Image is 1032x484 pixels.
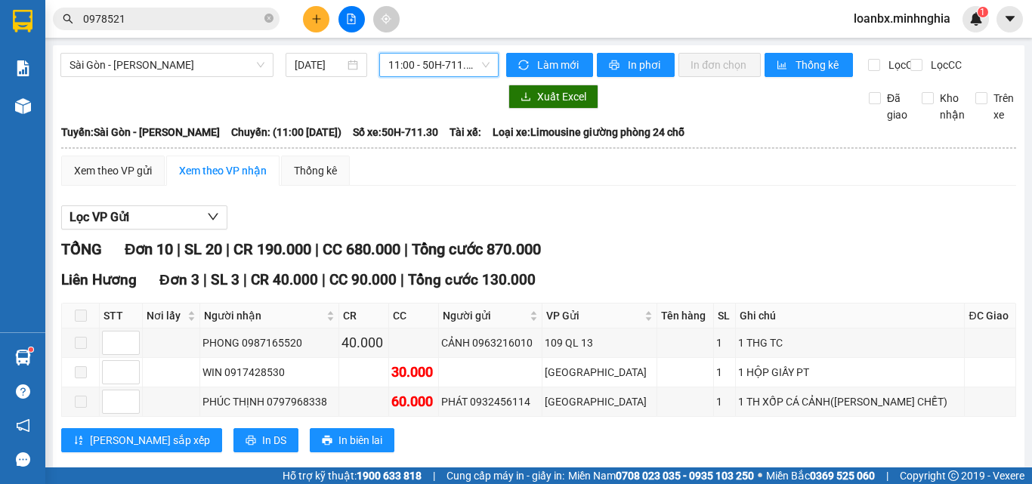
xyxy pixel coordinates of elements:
[61,240,102,258] span: TỔNG
[521,91,531,103] span: download
[204,307,323,324] span: Người nhận
[283,467,422,484] span: Hỗ trợ kỹ thuật:
[978,7,988,17] sup: 1
[243,271,247,288] span: |
[127,393,136,402] span: up
[15,60,31,76] img: solution-icon
[716,393,733,410] div: 1
[766,467,875,484] span: Miền Bắc
[433,467,435,484] span: |
[262,432,286,449] span: In DS
[202,393,336,410] div: PHÚC THỊNH 0797968338
[388,54,490,76] span: 11:00 - 50H-711.30
[61,428,222,452] button: sort-ascending[PERSON_NAME] sắp xếp
[542,387,657,417] td: Sài Gòn
[83,11,261,27] input: Tìm tên, số ĐT hoặc mã đơn
[738,334,962,351] div: 1 THG TC
[881,90,913,123] span: Đã giao
[251,271,318,288] span: CR 40.000
[545,334,654,351] div: 109 QL 13
[1003,12,1017,26] span: caret-down
[323,240,400,258] span: CC 680.000
[716,364,733,381] div: 1
[231,124,341,140] span: Chuyến: (11:00 [DATE])
[211,271,239,288] span: SL 3
[353,124,438,140] span: Số xe: 50H-711.30
[127,344,136,353] span: down
[15,98,31,114] img: warehouse-icon
[441,334,539,351] div: CẢNH 0963216010
[127,334,136,343] span: up
[122,402,139,413] span: Decrease Value
[493,124,684,140] span: Loại xe: Limousine giường phòng 24 chỗ
[122,390,139,402] span: Increase Value
[16,452,30,467] span: message
[934,90,971,123] span: Kho nhận
[537,57,581,73] span: Làm mới
[389,304,439,328] th: CC
[609,60,622,72] span: printer
[233,428,298,452] button: printerIn DS
[738,393,962,410] div: 1 TH XỐP CÁ CẢNH([PERSON_NAME] CHẾT)
[184,240,222,258] span: SL 20
[373,6,400,32] button: aim
[545,364,654,381] div: [GEOGRAPHIC_DATA]
[70,54,264,76] span: Sài Gòn - Phan Rí
[63,14,73,24] span: search
[597,53,675,77] button: printerIn phơi
[122,372,139,384] span: Decrease Value
[179,162,267,179] div: Xem theo VP nhận
[980,7,985,17] span: 1
[996,6,1023,32] button: caret-down
[61,126,220,138] b: Tuyến: Sài Gòn - [PERSON_NAME]
[616,470,754,482] strong: 0708 023 035 - 0935 103 250
[542,328,657,358] td: 109 QL 13
[969,12,983,26] img: icon-new-feature
[177,240,181,258] span: |
[545,393,654,410] div: [GEOGRAPHIC_DATA]
[546,307,641,324] span: VP Gửi
[315,240,319,258] span: |
[303,6,329,32] button: plus
[542,358,657,387] td: Sài Gòn
[70,208,129,227] span: Lọc VP Gửi
[61,205,227,230] button: Lọc VP Gửi
[264,12,273,26] span: close-circle
[987,90,1020,123] span: Trên xe
[341,332,386,353] div: 40.000
[736,304,966,328] th: Ghi chú
[159,271,199,288] span: Đơn 3
[61,271,137,288] span: Liên Hương
[657,304,714,328] th: Tên hàng
[16,418,30,433] span: notification
[796,57,841,73] span: Thống kê
[738,364,962,381] div: 1 HỘP GIẤY PT
[338,6,365,32] button: file-add
[506,53,593,77] button: syncLàm mới
[568,467,754,484] span: Miền Nam
[74,162,152,179] div: Xem theo VP gửi
[965,304,1015,328] th: ĐC Giao
[412,240,541,258] span: Tổng cước 870.000
[29,347,33,352] sup: 1
[207,211,219,223] span: down
[810,470,875,482] strong: 0369 525 060
[122,343,139,354] span: Decrease Value
[202,334,336,351] div: PHONG 0987165520
[295,57,345,73] input: 11/08/2025
[264,14,273,23] span: close-circle
[322,435,332,447] span: printer
[125,240,173,258] span: Đơn 10
[202,364,336,381] div: WIN 0917428530
[628,57,663,73] span: In phơi
[777,60,789,72] span: bar-chart
[842,9,962,28] span: loanbx.minhnghia
[100,304,143,328] th: STT
[357,470,422,482] strong: 1900 633 818
[339,304,389,328] th: CR
[122,361,139,372] span: Increase Value
[346,14,357,24] span: file-add
[450,124,481,140] span: Tài xế:
[537,88,586,105] span: Xuất Excel
[925,57,964,73] span: Lọc CC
